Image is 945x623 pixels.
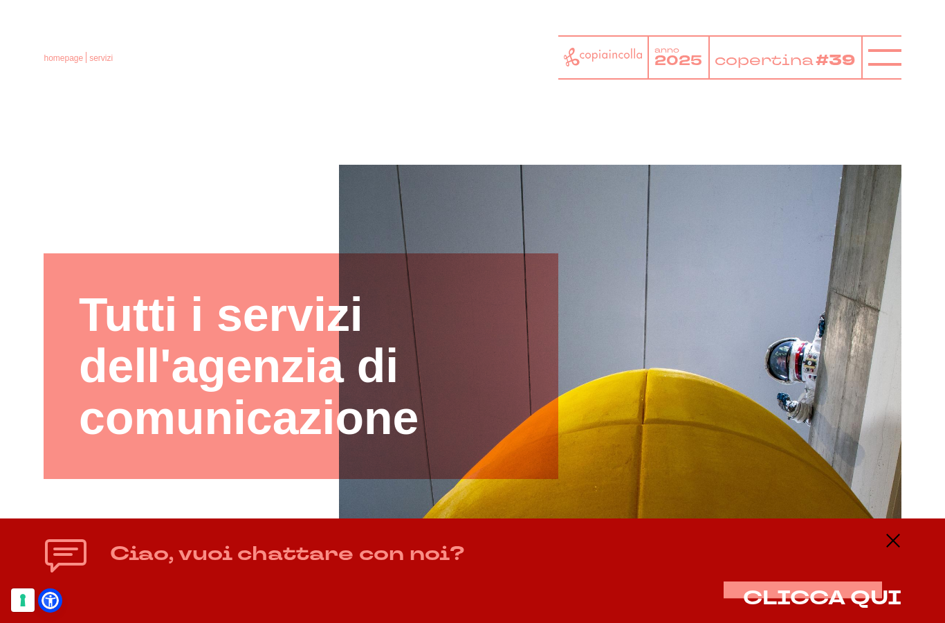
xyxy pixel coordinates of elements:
[79,289,523,444] h1: Tutti i servizi dell'agenzia di comunicazione
[89,53,113,63] span: servizi
[44,53,83,63] a: homepage
[654,53,702,71] tspan: 2025
[715,51,814,69] tspan: copertina
[42,592,59,609] a: Open Accessibility Menu
[816,50,855,71] tspan: #39
[743,585,901,611] span: CLICCA QUI
[654,46,679,55] tspan: anno
[743,588,901,609] button: CLICCA QUI
[110,541,465,568] h4: Ciao, vuoi chattare con noi?
[11,588,35,612] button: Le tue preferenze relative al consenso per le tecnologie di tracciamento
